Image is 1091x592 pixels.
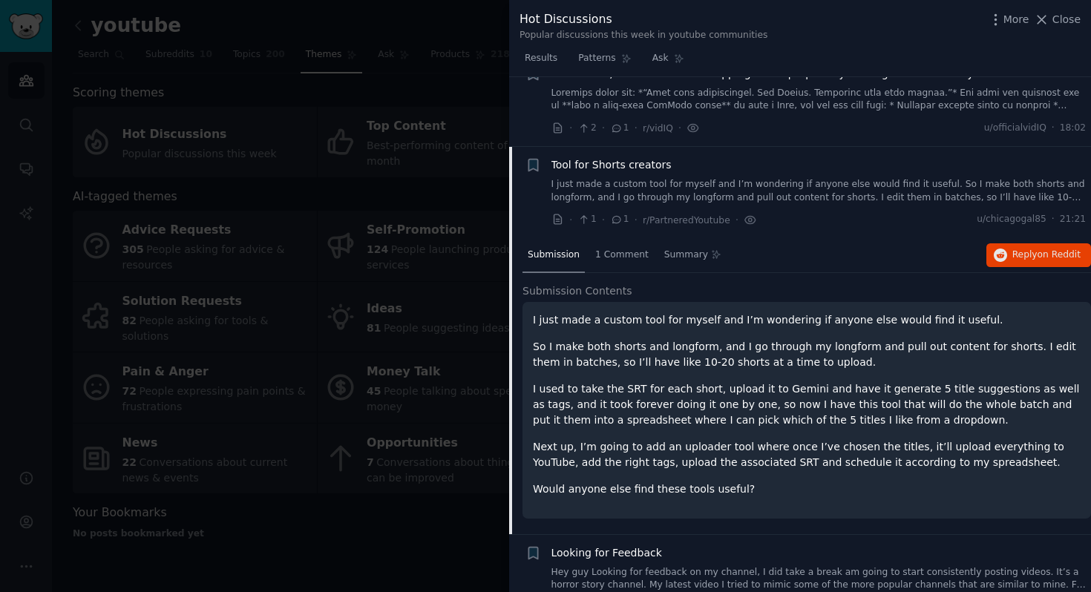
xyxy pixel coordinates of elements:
span: · [1052,122,1055,135]
span: u/chicagogal85 [977,213,1046,226]
span: Reply [1012,249,1081,262]
span: · [569,212,572,228]
span: r/vidIQ [643,123,673,134]
span: 1 [577,213,596,226]
a: Loremips dolor sit: *“Amet cons adipiscingel. Sed Doeius. Temporinc utla etdo magnaa.”* Eni admi ... [551,87,1087,113]
span: · [569,120,572,136]
p: Would anyone else find these tools useful? [533,481,1081,497]
div: Popular discussions this week in youtube communities [520,29,767,42]
span: 1 Comment [595,249,649,262]
button: Replyon Reddit [986,243,1091,267]
span: Results [525,52,557,65]
span: More [1003,12,1029,27]
p: So I make both shorts and longform, and I go through my longform and pull out content for shorts.... [533,339,1081,370]
a: Ask [647,47,689,77]
span: u/officialvidIQ [984,122,1046,135]
span: r/PartneredYoutube [643,215,730,226]
span: 1 [610,122,629,135]
span: Ask [652,52,669,65]
a: I just made a custom tool for myself and I’m wondering if anyone else would find it useful. So I ... [551,178,1087,204]
span: 21:21 [1060,213,1086,226]
p: I just made a custom tool for myself and I’m wondering if anyone else would find it useful. [533,312,1081,328]
span: 2 [577,122,596,135]
button: More [988,12,1029,27]
button: Close [1034,12,1081,27]
span: · [635,120,638,136]
span: · [635,212,638,228]
span: Submission Contents [522,283,632,299]
span: · [735,212,738,228]
span: 1 [610,213,629,226]
a: Results [520,47,563,77]
span: Summary [664,249,708,262]
span: · [678,120,681,136]
span: on Reddit [1038,249,1081,260]
span: · [602,212,605,228]
p: I used to take the SRT for each short, upload it to Gemini and have it generate 5 title suggestio... [533,381,1081,428]
span: Patterns [578,52,615,65]
span: Submission [528,249,580,262]
a: Looking for Feedback [551,545,662,561]
span: · [602,120,605,136]
a: Patterns [573,47,636,77]
span: 18:02 [1060,122,1086,135]
a: Hey guy Looking for feedback on my channel, I did take a break am going to start consistently pos... [551,566,1087,592]
span: · [1052,213,1055,226]
p: Next up, I’m going to add an uploader tool where once I’ve chosen the titles, it’ll upload everyt... [533,439,1081,470]
a: Tool for Shorts creators [551,157,672,173]
div: Hot Discussions [520,10,767,29]
span: Close [1052,12,1081,27]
